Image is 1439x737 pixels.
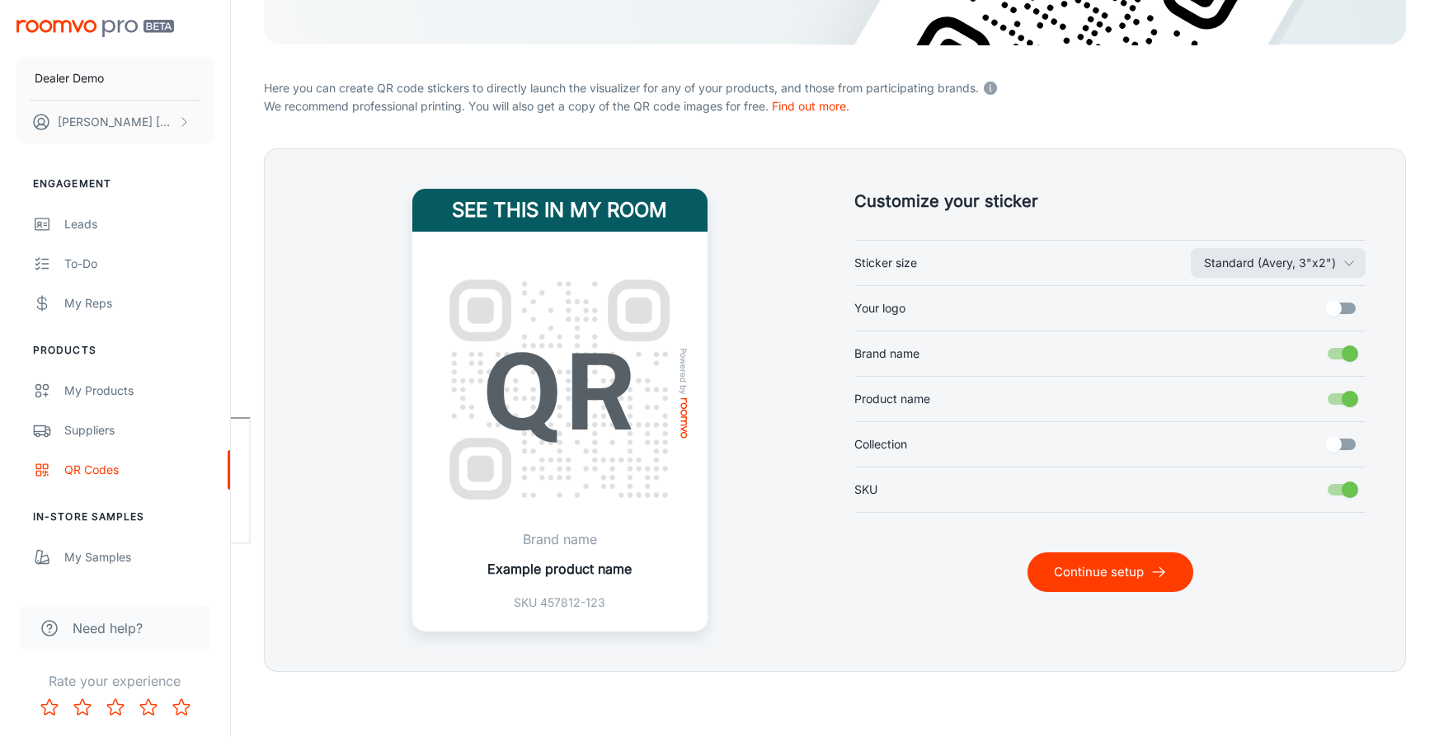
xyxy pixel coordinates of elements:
p: Dealer Demo [35,69,104,87]
span: Brand name [855,345,920,363]
a: Find out more. [772,99,849,113]
div: My Samples [64,548,214,566]
button: Rate 5 star [165,691,198,724]
img: roomvo [680,398,687,439]
span: Product name [855,390,931,408]
img: QR Code Example [432,262,688,518]
button: Continue setup [1028,552,1193,592]
span: Need help? [73,618,143,638]
div: QR Codes [64,461,214,479]
h5: Customize your sticker [855,189,1366,214]
p: Brand name [487,529,632,549]
div: To-do [64,255,214,273]
h4: See this in my room [412,189,708,232]
span: SKU [855,481,878,499]
button: Rate 2 star [66,691,99,724]
span: Sticker size [855,254,918,272]
button: Rate 4 star [132,691,165,724]
button: Rate 1 star [33,691,66,724]
img: Roomvo PRO Beta [16,20,174,37]
p: We recommend professional printing. You will also get a copy of the QR code images for free. [264,97,1406,115]
p: [PERSON_NAME] [PERSON_NAME] [58,113,174,131]
div: My Products [64,382,214,400]
div: My Reps [64,294,214,312]
button: Rate 3 star [99,691,132,724]
p: SKU 457812-123 [487,594,632,612]
div: Suppliers [64,421,214,439]
button: Dealer Demo [16,57,214,100]
span: Your logo [855,299,906,317]
p: Example product name [487,559,632,579]
p: Here you can create QR code stickers to directly launch the visualizer for any of your products, ... [264,76,1406,97]
span: Collection [855,435,908,453]
p: Rate your experience [13,671,217,691]
button: Sticker size [1191,248,1366,278]
button: [PERSON_NAME] [PERSON_NAME] [16,101,214,143]
div: Leads [64,215,214,233]
span: Powered by [675,348,692,395]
